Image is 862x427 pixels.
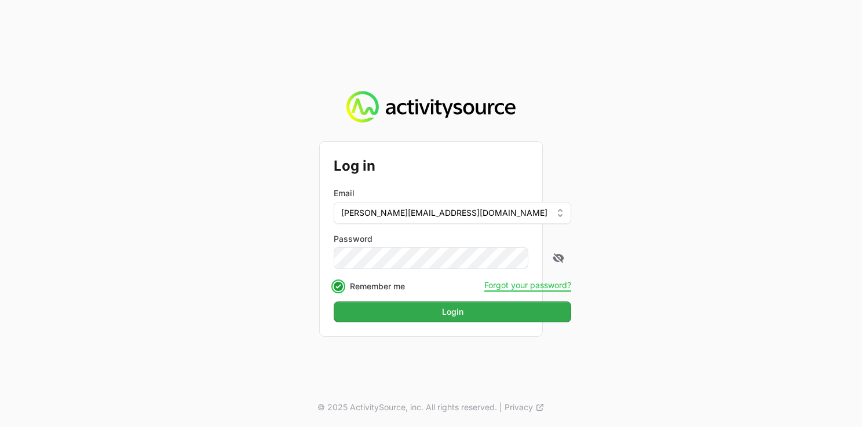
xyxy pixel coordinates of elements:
a: Privacy [505,402,545,413]
p: © 2025 ActivitySource, inc. All rights reserved. [317,402,497,413]
button: [PERSON_NAME][EMAIL_ADDRESS][DOMAIN_NAME] [334,202,571,224]
button: Forgot your password? [484,280,571,290]
button: Login [334,301,571,322]
img: Activity Source [346,91,515,123]
span: [PERSON_NAME][EMAIL_ADDRESS][DOMAIN_NAME] [341,207,547,219]
h2: Log in [334,156,571,176]
span: | [499,402,502,413]
label: Password [334,233,571,245]
span: Login [341,305,564,319]
label: Email [334,187,355,199]
label: Remember me [350,281,405,292]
